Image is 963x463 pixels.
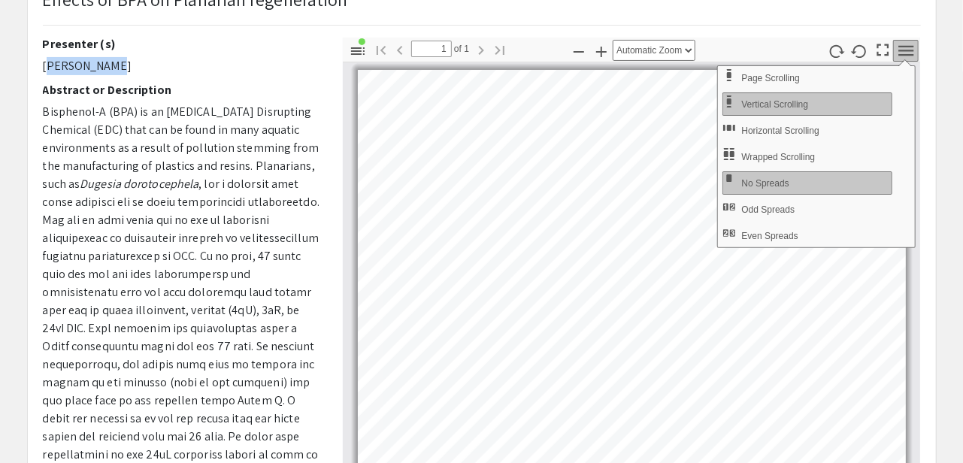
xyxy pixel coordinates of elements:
button: Tools [893,40,919,62]
span: Wrapped Scrolling [741,152,818,162]
h2: Abstract or Description [43,83,320,97]
button: Toggle Sidebar (document contains outline/attachments/layers) [345,40,371,62]
button: No Spreads [722,171,892,195]
button: Rotate Clockwise [823,40,849,62]
button: Page Scrolling [722,66,892,89]
button: Rotate Counterclockwise [846,40,872,62]
button: Switch to Presentation Mode [870,38,895,59]
select: Zoom [613,40,695,61]
button: Previous Page [387,38,413,60]
button: Even Spreads [722,224,892,247]
span: Use Page Scrolling [741,73,802,83]
button: Zoom Out [566,40,592,62]
input: Page [411,41,452,57]
span: of 1 [452,41,470,57]
span: Vertical Scrolling [741,99,811,110]
h2: Presenter (s) [43,37,320,51]
button: Wrapped Scrolling [722,145,892,168]
button: Go to First Page [368,38,394,60]
span: Odd Spreads [741,204,798,215]
em: Dugesia dorotocephela [80,176,198,192]
button: Zoom In [589,40,614,62]
span: Horizontal Scrolling [741,126,822,136]
button: Vertical Scrolling [722,92,892,116]
iframe: Chat [11,395,64,452]
p: [PERSON_NAME] [43,57,320,75]
span: Even Spreads [741,231,801,241]
button: Odd Spreads [722,198,892,221]
button: Go to Last Page [487,38,513,60]
button: Horizontal Scrolling [722,119,892,142]
button: Next Page [468,38,494,60]
span: No Spreads [741,178,792,189]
